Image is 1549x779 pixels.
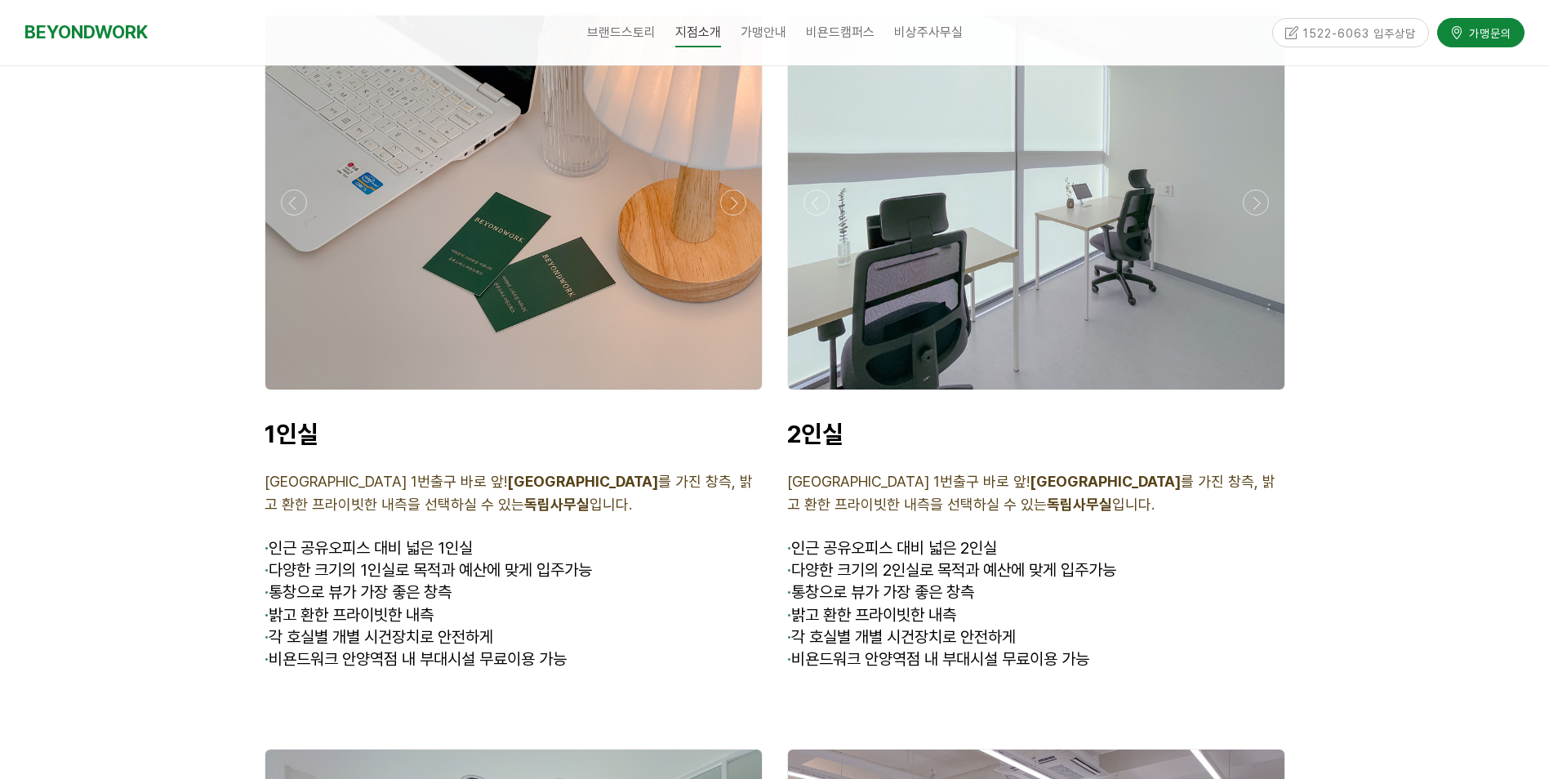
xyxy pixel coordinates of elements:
strong: [GEOGRAPHIC_DATA] [1030,473,1181,490]
span: 가맹문의 [1464,22,1511,38]
span: 가맹안내 [741,24,786,40]
strong: 독립사무실 [1047,496,1112,513]
span: [GEOGRAPHIC_DATA] 1번출구 바로 앞! 를 가진 창측, 밝고 환한 프라이빗한 내측을 선택하실 수 있는 입니다. [787,473,1275,512]
span: [GEOGRAPHIC_DATA] 1번출구 바로 앞! 를 가진 창측, 밝고 환한 프라이빗한 내측을 선택하실 수 있는 입니다. [265,473,753,512]
strong: · [787,560,791,580]
strong: · [787,605,791,625]
span: 통창으로 뷰가 가장 좋은 창측 [787,582,974,602]
a: 가맹안내 [731,12,796,53]
span: 밝고 환한 프라이빗한 내측 [265,605,434,625]
strong: · [787,627,791,647]
span: 1인실 [265,419,318,448]
span: 각 호실별 개별 시건장치로 안전하게 [265,627,493,647]
span: 인근 공유오피스 대비 넓은 2인실 [791,538,997,558]
strong: [GEOGRAPHIC_DATA] [507,473,658,490]
span: 다양한 크기의 1인실로 목적과 예산에 맞게 입주가능 [265,560,592,580]
strong: · [265,649,269,669]
a: BEYONDWORK [24,17,148,47]
strong: · [265,560,269,580]
span: 통창으로 뷰가 가장 좋은 창측 [265,582,452,602]
span: 브랜드스토리 [587,24,656,40]
span: 비욘드워크 안양역점 내 부대시설 무료이용 가능 [787,649,1089,669]
span: 인근 공유오피스 대비 넓은 1인실 [269,538,473,558]
a: 지점소개 [665,12,731,53]
span: 비상주사무실 [894,24,963,40]
strong: · [787,582,791,602]
span: 다양한 크기의 2인실로 목적과 예산에 맞게 입주가능 [787,560,1116,580]
a: 비욘드캠퍼스 [796,12,884,53]
strong: · [265,582,269,602]
span: 2인실 [787,419,843,448]
strong: · [265,605,269,625]
span: 밝고 환한 프라이빗한 내측 [787,605,956,625]
span: 각 호실별 개별 시건장치로 안전하게 [787,627,1016,647]
span: 비욘드워크 안양역점 내 부대시설 무료이용 가능 [265,649,567,669]
span: · [787,538,791,558]
a: 가맹문의 [1437,15,1525,43]
span: · [265,538,269,558]
a: 비상주사무실 [884,12,973,53]
strong: · [787,649,791,669]
span: 지점소개 [675,19,721,47]
span: 비욘드캠퍼스 [806,24,875,40]
a: 브랜드스토리 [577,12,665,53]
strong: · [265,627,269,647]
strong: 독립사무실 [524,496,590,513]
